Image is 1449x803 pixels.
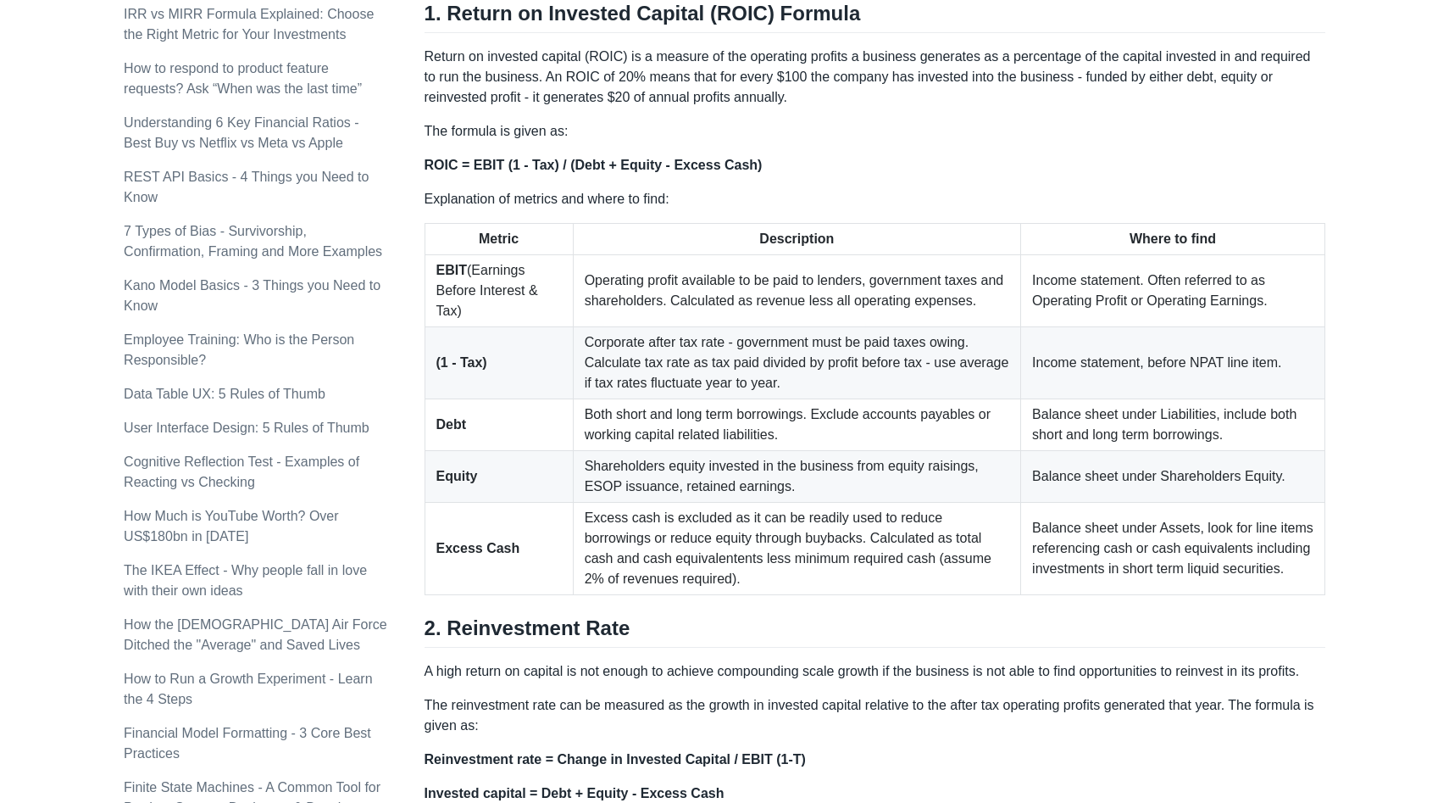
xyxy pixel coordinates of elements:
[425,616,1325,648] h2: 2. Reinvestment Rate
[1021,503,1325,595] td: Balance sheet under Assets, look for line items referencing cash or cash equivalents including in...
[436,263,467,277] strong: EBIT
[573,327,1020,399] td: Corporate after tax rate - government must be paid taxes owing. Calculate tax rate as tax paid di...
[124,509,338,544] a: How Much is YouTube Worth? Over US$180bn in [DATE]
[425,661,1325,682] p: A high return on capital is not enough to achieve compounding scale growth if the business is not...
[573,224,1020,255] th: Description
[124,387,325,401] a: Data Table UX: 5 Rules of Thumb
[1021,224,1325,255] th: Where to find
[573,503,1020,595] td: Excess cash is excluded as it can be readily used to reduce borrowings or reduce equity through b...
[124,170,369,204] a: REST API Basics - 4 Things you Need to Know
[1021,451,1325,503] td: Balance sheet under Shareholders Equity.
[425,1,1325,33] h2: 1. Return on Invested Capital (ROIC) Formula
[124,224,382,259] a: 7 Types of Bias - Survivorship, Confirmation, Framing and More Examples
[425,752,806,767] strong: Reinvestment rate = Change in Invested Capital / EBIT (1-T)
[124,454,359,489] a: Cognitive Reflection Test - Examples of Reacting vs Checking
[573,399,1020,451] td: Both short and long term borrowings. Exclude accounts payables or working capital related liabili...
[436,355,487,370] strong: (1 - Tax)
[124,61,362,96] a: How to respond to product feature requests? Ask “When was the last time”
[124,563,367,598] a: The IKEA Effect - Why people fall in love with their own ideas
[425,189,1325,209] p: Explanation of metrics and where to find:
[573,451,1020,503] td: Shareholders equity invested in the business from equity raisings, ESOP issuance, retained earnings.
[124,278,380,313] a: Kano Model Basics - 3 Things you Need to Know
[425,695,1325,736] p: The reinvestment rate can be measured as the growth in invested capital relative to the after tax...
[425,224,573,255] th: Metric
[124,7,374,42] a: IRR vs MIRR Formula Explained: Choose the Right Metric for Your Investments
[124,726,371,761] a: Financial Model Formatting - 3 Core Best Practices
[124,672,372,706] a: How to Run a Growth Experiment - Learn the 4 Steps
[1021,327,1325,399] td: Income statement, before NPAT line item.
[124,421,369,435] a: User Interface Design: 5 Rules of Thumb
[425,255,573,327] td: (Earnings Before Interest & Tax)
[1021,255,1325,327] td: Income statement. Often referred to as Operating Profit or Operating Earnings.
[425,158,763,172] strong: ROIC = EBIT (1 - Tax) / (Debt + Equity - Excess Cash)
[436,469,478,483] strong: Equity
[124,617,387,652] a: How the [DEMOGRAPHIC_DATA] Air Force Ditched the "Average" and Saved Lives
[425,47,1325,108] p: Return on invested capital (ROIC) is a measure of the operating profits a business generates as a...
[436,417,467,432] strong: Debt
[124,115,358,150] a: Understanding 6 Key Financial Ratios - Best Buy vs Netflix vs Meta vs Apple
[436,541,520,555] strong: Excess Cash
[124,332,354,367] a: Employee Training: Who is the Person Responsible?
[573,255,1020,327] td: Operating profit available to be paid to lenders, government taxes and shareholders. Calculated a...
[425,121,1325,142] p: The formula is given as:
[425,786,724,800] strong: Invested capital = Debt + Equity - Excess Cash
[1021,399,1325,451] td: Balance sheet under Liabilities, include both short and long term borrowings.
